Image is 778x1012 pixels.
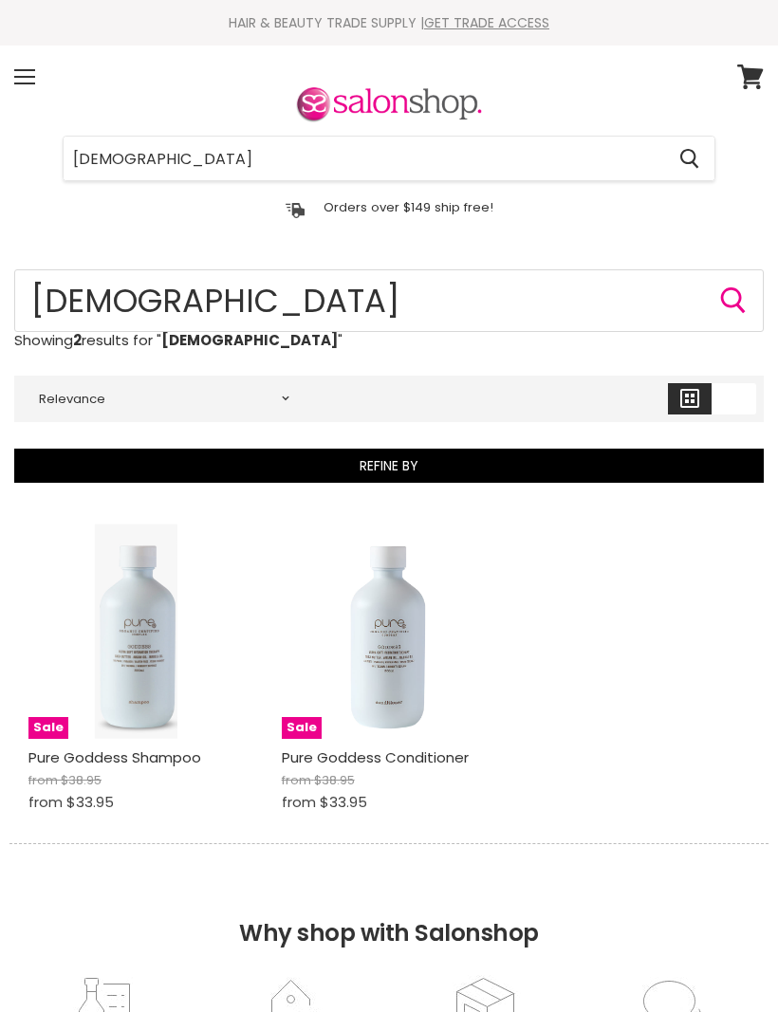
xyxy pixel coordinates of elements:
span: $33.95 [66,792,114,812]
span: Sale [282,717,322,739]
span: from [28,771,58,789]
span: $38.95 [314,771,355,789]
span: Sale [28,717,68,739]
span: from [282,792,316,812]
input: Search [14,269,764,332]
a: Pure Goddess ConditionerSale [282,524,497,739]
button: Refine By [14,449,764,483]
form: Product [14,269,764,332]
span: from [28,792,63,812]
strong: 2 [73,330,82,350]
span: from [282,771,311,789]
a: Pure Goddess Shampoo [28,747,201,767]
a: Pure Goddess Conditioner [282,747,469,767]
span: $38.95 [61,771,102,789]
form: Product [63,136,715,181]
button: Search [664,137,714,180]
input: Search [64,137,664,180]
a: GET TRADE ACCESS [424,13,549,32]
strong: [DEMOGRAPHIC_DATA] [161,330,338,350]
button: Search [718,285,749,316]
p: Showing results for " " [14,332,764,348]
p: Orders over $149 ship free! [324,199,493,215]
a: Pure Goddess ShampooSale [28,524,244,739]
span: $33.95 [320,792,367,812]
h2: Why shop with Salonshop [9,843,769,975]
